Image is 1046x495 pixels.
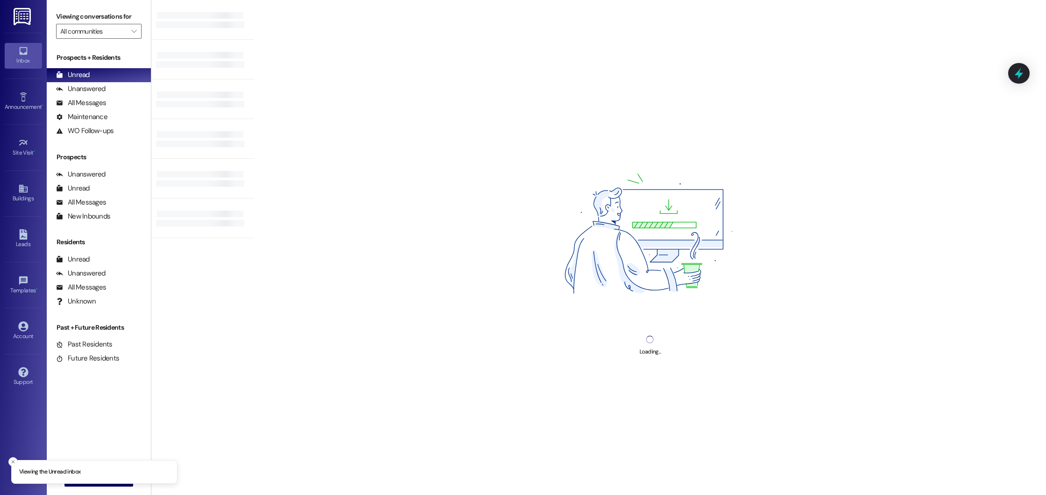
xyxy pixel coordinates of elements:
div: Unknown [56,297,96,306]
p: Viewing the Unread inbox [19,468,80,476]
div: All Messages [56,283,106,292]
a: Buildings [5,181,42,206]
div: Unread [56,70,90,80]
div: Past + Future Residents [47,323,151,332]
div: Future Residents [56,354,119,363]
i:  [131,28,136,35]
div: All Messages [56,198,106,207]
span: • [36,286,37,292]
div: Past Residents [56,339,113,349]
span: • [42,102,43,109]
div: WO Follow-ups [56,126,114,136]
div: Loading... [640,347,661,357]
div: New Inbounds [56,212,110,221]
div: Unread [56,184,90,193]
label: Viewing conversations for [56,9,142,24]
a: Support [5,364,42,389]
button: Close toast [8,457,18,467]
div: All Messages [56,98,106,108]
a: Site Visit • [5,135,42,160]
div: Unanswered [56,269,106,278]
div: Maintenance [56,112,107,122]
a: Templates • [5,273,42,298]
div: Residents [47,237,151,247]
a: Account [5,318,42,344]
div: Prospects [47,152,151,162]
span: • [34,148,35,155]
div: Unread [56,255,90,264]
div: Unanswered [56,84,106,94]
div: Unanswered [56,170,106,179]
div: Prospects + Residents [47,53,151,63]
input: All communities [60,24,127,39]
img: ResiDesk Logo [14,8,33,25]
a: Inbox [5,43,42,68]
a: Leads [5,226,42,252]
